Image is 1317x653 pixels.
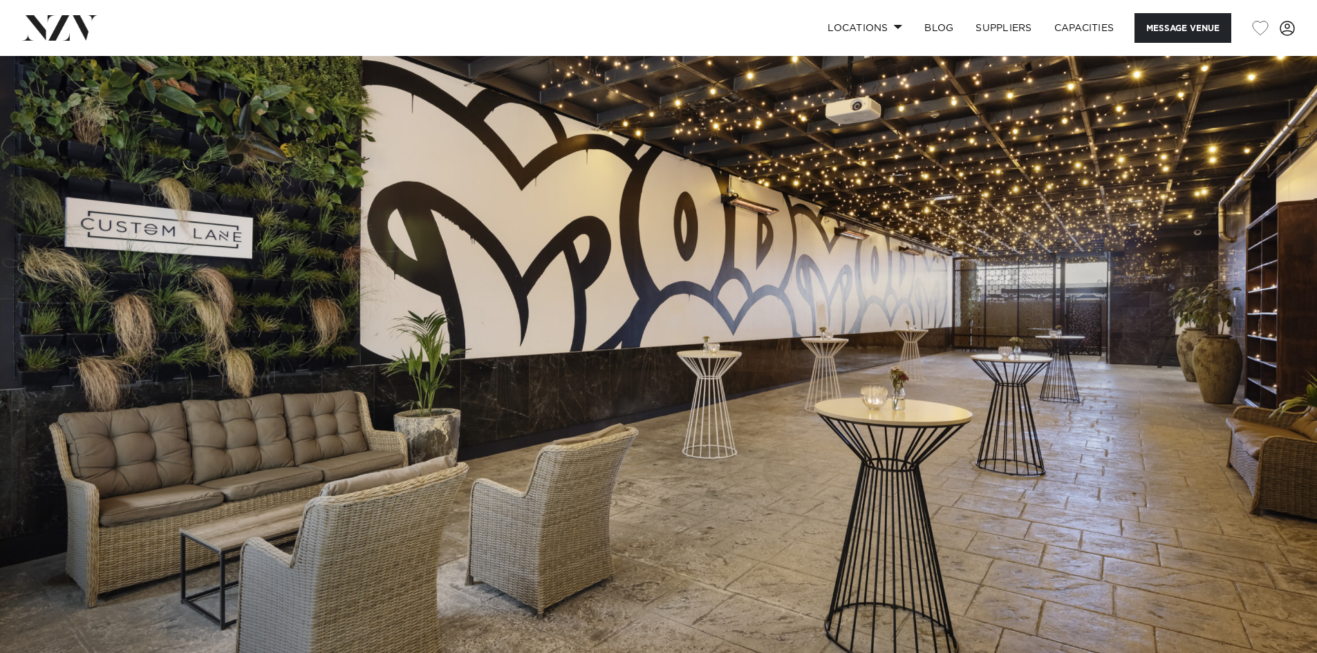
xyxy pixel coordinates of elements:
[22,15,97,40] img: nzv-logo.png
[913,13,964,43] a: BLOG
[964,13,1043,43] a: SUPPLIERS
[1134,13,1231,43] button: Message Venue
[816,13,913,43] a: Locations
[1043,13,1125,43] a: Capacities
